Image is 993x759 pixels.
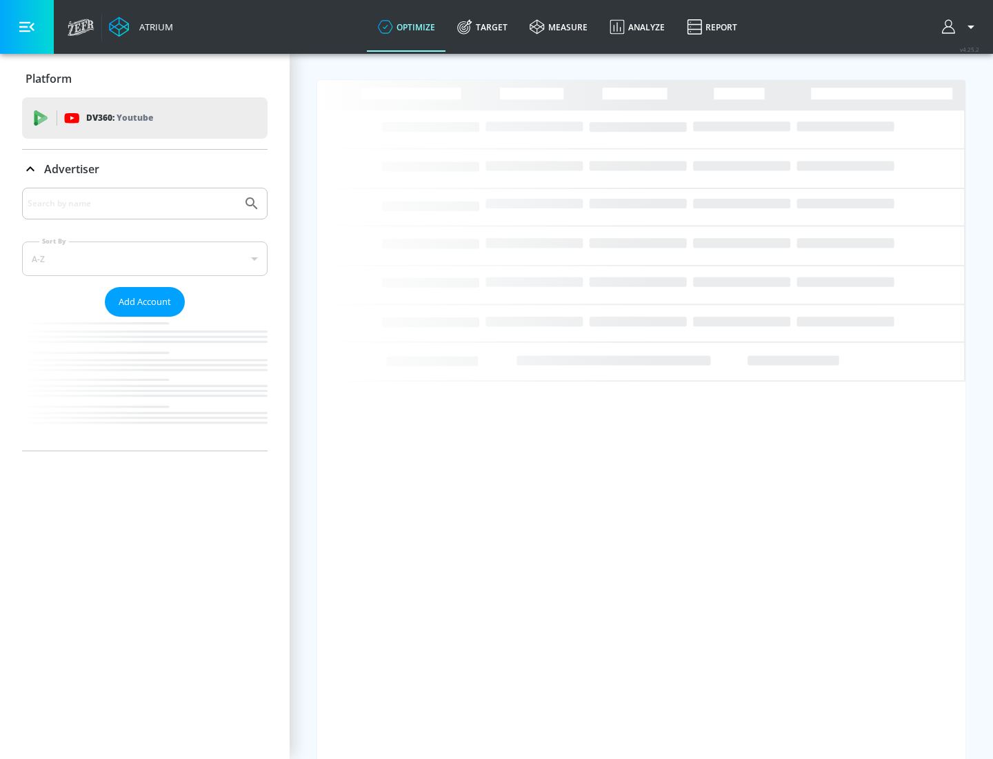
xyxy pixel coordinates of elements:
[960,46,979,53] span: v 4.25.2
[105,287,185,317] button: Add Account
[134,21,173,33] div: Atrium
[22,150,268,188] div: Advertiser
[22,59,268,98] div: Platform
[22,241,268,276] div: A-Z
[367,2,446,52] a: optimize
[109,17,173,37] a: Atrium
[39,237,69,246] label: Sort By
[86,110,153,126] p: DV360:
[28,195,237,213] input: Search by name
[119,294,171,310] span: Add Account
[44,161,99,177] p: Advertiser
[26,71,72,86] p: Platform
[22,317,268,451] nav: list of Advertiser
[676,2,748,52] a: Report
[22,97,268,139] div: DV360: Youtube
[117,110,153,125] p: Youtube
[599,2,676,52] a: Analyze
[446,2,519,52] a: Target
[519,2,599,52] a: measure
[22,188,268,451] div: Advertiser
